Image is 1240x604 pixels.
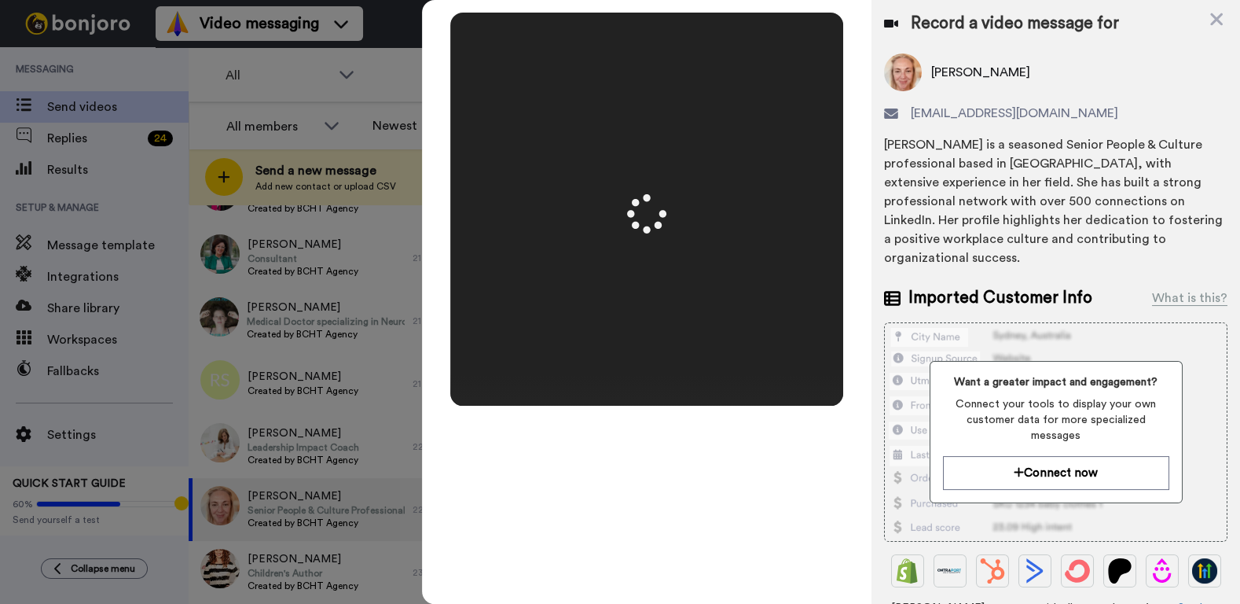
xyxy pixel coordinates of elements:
[1150,558,1175,584] img: Drip
[1192,558,1217,584] img: GoHighLevel
[980,558,1005,584] img: Hubspot
[943,374,1169,390] span: Want a greater impact and engagement?
[1107,558,1132,584] img: Patreon
[1065,558,1090,584] img: ConvertKit
[908,286,1092,310] span: Imported Customer Info
[1152,289,1227,308] div: What is this?
[895,558,920,584] img: Shopify
[943,396,1169,444] span: Connect your tools to display your own customer data for more specialized messages
[884,135,1227,267] div: [PERSON_NAME] is a seasoned Senior People & Culture professional based in [GEOGRAPHIC_DATA], with...
[911,104,1118,123] span: [EMAIL_ADDRESS][DOMAIN_NAME]
[937,558,963,584] img: Ontraport
[943,456,1169,490] button: Connect now
[1022,558,1047,584] img: ActiveCampaign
